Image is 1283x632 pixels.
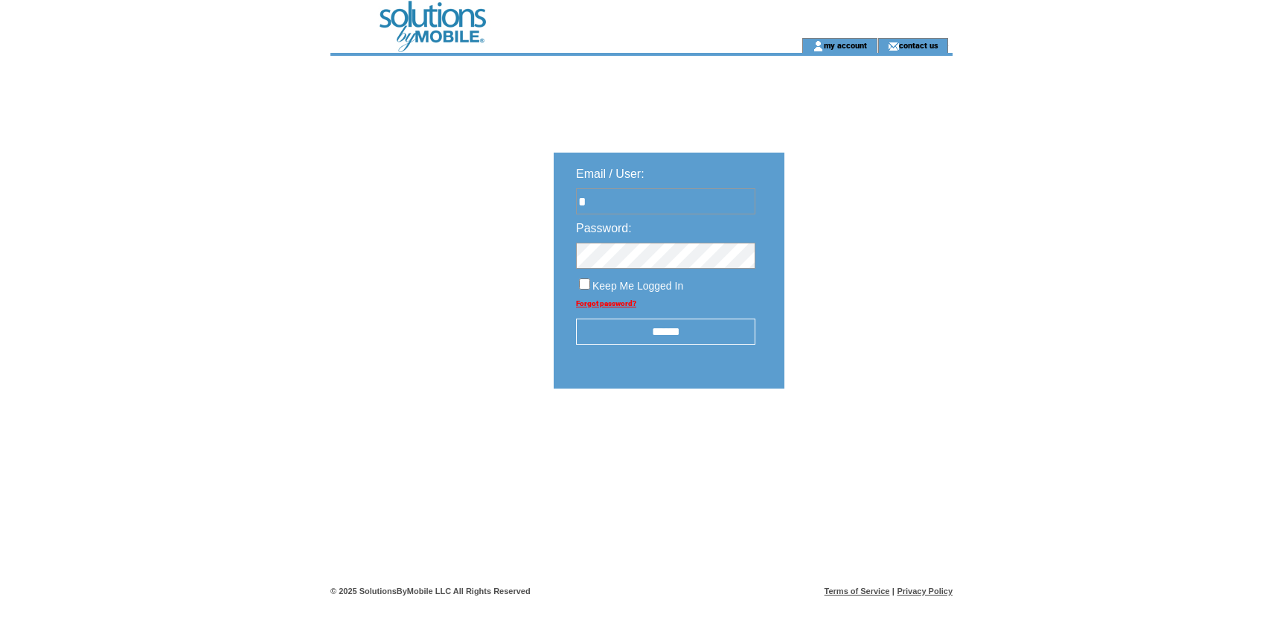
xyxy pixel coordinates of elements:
[824,40,867,50] a: my account
[828,426,902,444] img: transparent.png;jsessionid=28D289AE314755653913B61D9124BA59
[576,222,632,234] span: Password:
[892,587,895,596] span: |
[899,40,938,50] a: contact us
[592,280,683,292] span: Keep Me Logged In
[576,167,644,180] span: Email / User:
[888,40,899,52] img: contact_us_icon.gif;jsessionid=28D289AE314755653913B61D9124BA59
[330,587,531,596] span: © 2025 SolutionsByMobile LLC All Rights Reserved
[897,587,953,596] a: Privacy Policy
[576,299,636,307] a: Forgot password?
[825,587,890,596] a: Terms of Service
[813,40,824,52] img: account_icon.gif;jsessionid=28D289AE314755653913B61D9124BA59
